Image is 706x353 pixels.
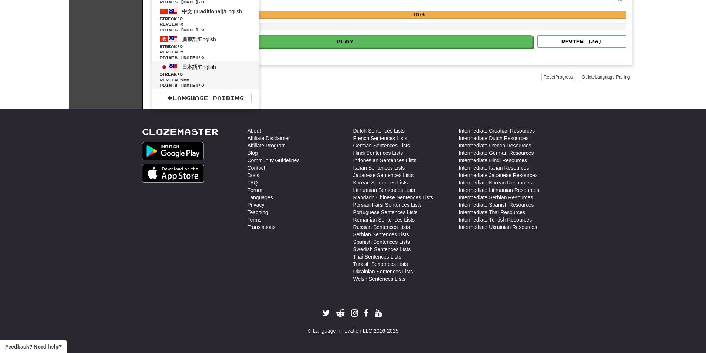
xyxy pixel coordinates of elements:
[353,179,408,186] a: Korean Sentences Lists
[459,134,529,142] a: Intermediate Dutch Resources
[160,83,252,88] span: Points [DATE]: 0
[459,127,535,134] a: Intermediate Croatian Resources
[248,201,265,209] a: Privacy
[459,209,526,216] a: Intermediate Thai Resources
[459,149,534,157] a: Intermediate German Resources
[248,164,265,171] a: Contact
[160,49,252,55] span: Review: 5
[459,171,538,179] a: Intermediate Japanese Resources
[152,61,259,89] a: 日本語/EnglishStreak:0 Review:955Points [DATE]:0
[248,179,258,186] a: FAQ
[459,164,529,171] a: Intermediate Italian Resources
[353,164,405,171] a: Italian Sentences Lists
[353,127,405,134] a: Dutch Sentences Lists
[160,77,252,83] span: Review: 955
[152,6,259,34] a: 中文 (Traditional)/EnglishStreak:0 Review:0Points [DATE]:0
[353,157,417,164] a: Indonesian Sentences Lists
[353,216,415,223] a: Romanian Sentences Lists
[142,142,204,160] img: Get it on Google Play
[459,216,532,223] a: Intermediate Turkish Resources
[353,231,409,238] a: Serbian Sentences Lists
[353,142,410,149] a: German Sentences Lists
[142,127,219,136] a: Clozemaster
[160,21,252,27] span: Review: 0
[353,253,401,260] a: Thai Sentences Lists
[152,34,259,61] a: 廣東話/EnglishStreak:0 Review:5Points [DATE]:0
[353,268,413,275] a: Ukrainian Sentences Lists
[353,223,410,231] a: Russian Sentences Lists
[459,157,527,164] a: Intermediate Hindi Resources
[180,44,183,49] span: 0
[182,64,198,70] span: 日本語
[459,142,531,149] a: Intermediate French Resources
[248,127,261,134] a: About
[555,74,573,80] span: Progress
[142,164,205,183] img: Get it on App Store
[160,55,252,60] span: Points [DATE]: 0
[459,201,534,209] a: Intermediate Spanish Resources
[180,16,183,21] span: 0
[248,134,290,142] a: Affiliate Disclaimer
[248,171,259,179] a: Docs
[353,246,411,253] a: Swedish Sentences Lists
[248,194,273,201] a: Languages
[595,74,630,80] span: Language Pairing
[459,223,537,231] a: Intermediate Ukrainian Resources
[160,44,252,49] span: Streak:
[248,186,262,194] a: Forum
[353,238,410,246] a: Spanish Sentences Lists
[248,216,262,223] a: Terms
[248,209,268,216] a: Teaching
[180,72,183,76] span: 0
[459,179,532,186] a: Intermediate Korean Resources
[353,134,407,142] a: French Sentences Lists
[459,194,533,201] a: Intermediate Serbian Resources
[248,142,286,149] a: Affiliate Program
[248,223,276,231] a: Translations
[212,11,626,19] div: 100%
[353,194,433,201] a: Mandarin Chinese Sentences Lists
[353,149,403,157] a: Hindi Sentences Lists
[353,186,415,194] a: Lithuanian Sentences Lists
[459,186,539,194] a: Intermediate Lithuanian Resources
[5,343,62,350] span: Open feedback widget
[182,64,216,70] span: / English
[160,16,252,21] span: Streak:
[537,35,626,48] button: Review (36)
[248,157,300,164] a: Community Guidelines
[353,201,422,209] a: Persian Farsi Sentences Lists
[580,73,632,81] button: DeleteLanguage Pairing
[541,73,575,81] button: ResetProgress
[182,9,223,14] span: 中文 (Traditional)
[182,9,242,14] span: / English
[353,275,405,283] a: Welsh Sentences Lists
[160,71,252,77] span: Streak:
[353,209,418,216] a: Portuguese Sentences Lists
[182,36,216,42] span: / English
[353,260,408,268] a: Turkish Sentences Lists
[142,327,564,334] div: © Language Innovation LLC 2016-2025
[248,149,258,157] a: Blog
[182,36,198,42] span: 廣東話
[160,93,252,103] a: Language Pairing
[160,27,252,33] span: Points [DATE]: 0
[158,35,533,48] button: Play
[353,171,414,179] a: Japanese Sentences Lists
